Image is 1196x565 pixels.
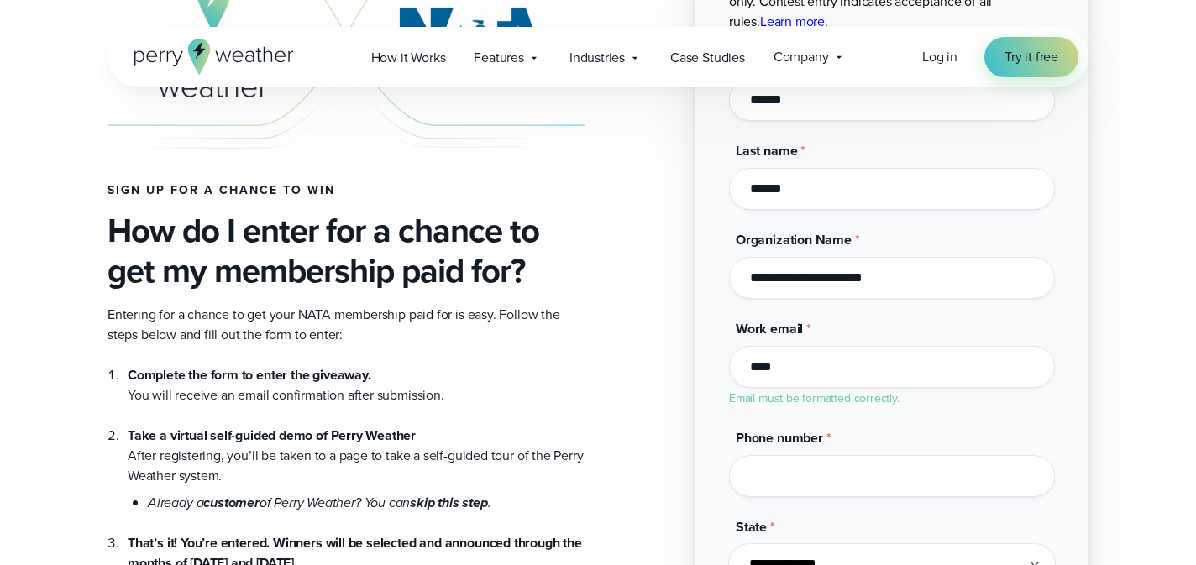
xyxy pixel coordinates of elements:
[371,48,446,68] span: How it Works
[922,47,957,67] a: Log in
[656,40,759,75] a: Case Studies
[128,365,585,405] li: You will receive an email confirmation after submission.
[148,493,491,512] em: Already a of Perry Weather? You can .
[760,12,825,31] a: Learn more
[108,305,585,345] p: Entering for a chance to get your NATA membership paid for is easy. Follow the steps below and fi...
[474,48,524,68] span: Features
[736,230,852,249] span: Organization Name
[984,37,1078,77] a: Try it free
[410,493,487,512] strong: skip this step
[128,426,416,445] strong: Take a virtual self-guided demo of Perry Weather
[128,365,371,385] strong: Complete the form to enter the giveaway.
[736,517,767,536] span: State
[108,211,585,291] h3: How do I enter for a chance to get my membership paid for?
[736,428,823,447] span: Phone number
[1005,47,1058,67] span: Try it free
[569,48,625,68] span: Industries
[108,184,585,197] h4: Sign up for a chance to win
[357,40,460,75] a: How it Works
[203,493,260,512] strong: customer
[670,48,745,68] span: Case Studies
[729,390,900,407] label: Email must be formatted correctly.
[128,405,585,513] li: After registering, you’ll be taken to a page to take a self-guided tour of the Perry Weather system.
[736,319,803,338] span: Work email
[922,47,957,66] span: Log in
[736,141,797,160] span: Last name
[774,47,829,67] span: Company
